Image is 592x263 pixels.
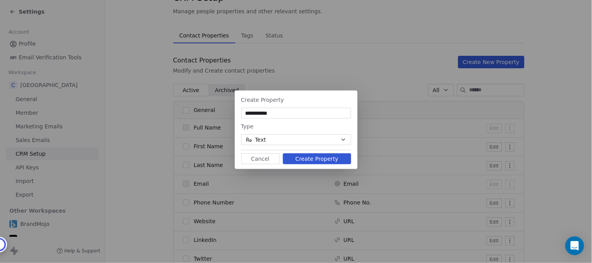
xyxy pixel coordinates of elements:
span: Type [241,123,254,130]
button: Cancel [241,153,280,164]
span: Text [255,136,266,144]
span: Create Property [241,97,284,103]
button: Text [241,134,351,145]
button: Create Property [283,153,351,164]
